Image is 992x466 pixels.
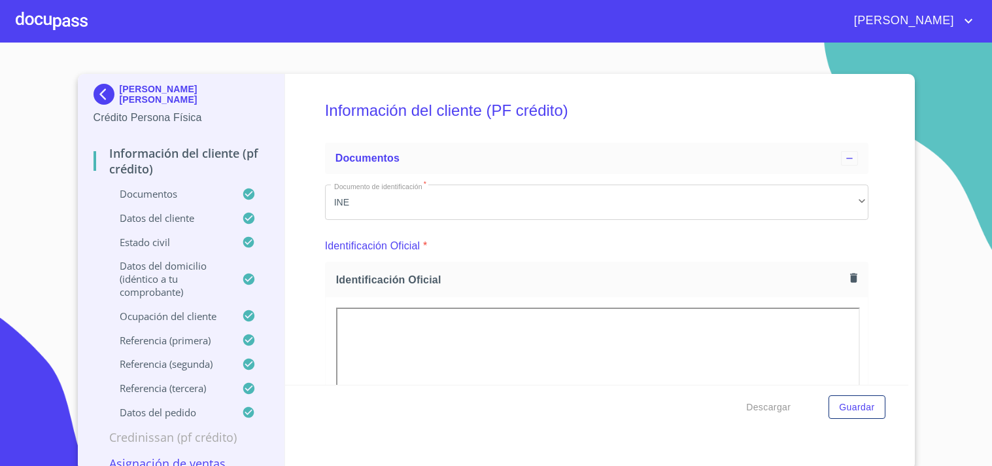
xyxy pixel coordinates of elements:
[94,84,120,105] img: Docupass spot blue
[839,399,874,416] span: Guardar
[94,259,243,298] p: Datos del domicilio (idéntico a tu comprobante)
[829,395,885,420] button: Guardar
[325,238,420,254] p: Identificación Oficial
[94,236,243,249] p: Estado Civil
[94,110,269,126] p: Crédito Persona Física
[325,143,868,174] div: Documentos
[94,382,243,395] p: Referencia (tercera)
[94,211,243,224] p: Datos del cliente
[844,10,961,31] span: [PERSON_NAME]
[94,310,243,323] p: Ocupación del Cliente
[94,84,269,110] div: [PERSON_NAME] [PERSON_NAME]
[336,273,845,287] span: Identificación Oficial
[741,395,796,420] button: Descargar
[94,187,243,200] p: Documentos
[94,145,269,177] p: Información del cliente (PF crédito)
[335,152,400,164] span: Documentos
[325,84,868,137] h5: Información del cliente (PF crédito)
[94,429,269,445] p: Credinissan (PF crédito)
[94,334,243,347] p: Referencia (primera)
[746,399,791,416] span: Descargar
[94,406,243,419] p: Datos del pedido
[844,10,976,31] button: account of current user
[94,357,243,370] p: Referencia (segunda)
[120,84,269,105] p: [PERSON_NAME] [PERSON_NAME]
[325,185,868,220] div: INE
